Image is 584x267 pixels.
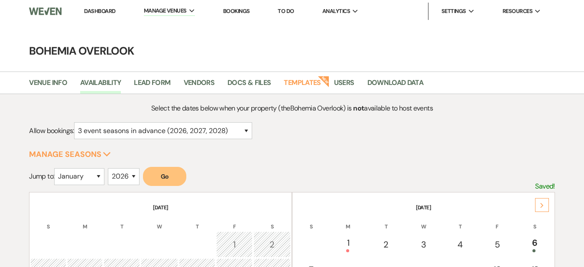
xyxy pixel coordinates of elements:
[441,7,466,16] span: Settings
[134,77,170,94] a: Lead Form
[227,77,271,94] a: Docs & Files
[30,212,66,231] th: S
[406,212,441,231] th: W
[322,7,350,16] span: Analytics
[253,212,291,231] th: S
[84,7,115,15] a: Dashboard
[535,181,555,192] p: Saved!
[29,2,62,20] img: Weven Logo
[330,212,367,231] th: M
[293,193,554,212] th: [DATE]
[29,172,54,181] span: Jump to:
[67,212,103,231] th: M
[353,104,364,113] strong: not
[80,77,121,94] a: Availability
[367,212,405,231] th: T
[258,238,286,251] div: 2
[372,238,400,251] div: 2
[479,212,515,231] th: F
[29,126,74,135] span: Allow bookings:
[483,238,510,251] div: 5
[29,77,67,94] a: Venue Info
[223,7,250,15] a: Bookings
[335,236,362,252] div: 1
[447,238,474,251] div: 4
[221,238,248,251] div: 1
[216,212,253,231] th: F
[141,212,178,231] th: W
[516,212,553,231] th: S
[104,212,140,231] th: T
[334,77,354,94] a: Users
[442,212,478,231] th: T
[410,238,437,251] div: 3
[29,150,111,158] button: Manage Seasons
[278,7,294,15] a: To Do
[30,193,291,212] th: [DATE]
[318,75,330,87] strong: New
[143,167,186,186] button: Go
[144,7,187,15] span: Manage Venues
[284,77,321,94] a: Templates
[367,77,424,94] a: Download Data
[179,212,215,231] th: T
[293,212,329,231] th: S
[503,7,532,16] span: Resources
[521,236,548,252] div: 6
[95,103,489,114] p: Select the dates below when your property (the Bohemia Overlook ) is available to host events
[184,77,215,94] a: Vendors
